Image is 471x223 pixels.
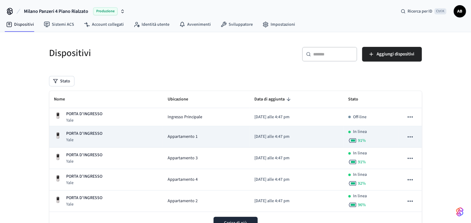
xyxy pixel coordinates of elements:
font: 91 [358,138,363,144]
font: Nome [54,95,65,104]
span: Data di aggiunta [254,95,293,104]
font: Account collegati [92,21,124,28]
p: [DATE] alle 4:47 pm [254,114,338,120]
img: Serratura intelligente Wi-Fi con touchscreen Yale Assure, nichel satinato, anteriore [54,196,62,204]
span: Ubicazione [168,95,196,104]
p: PORTA D'INGRESSO [66,152,103,158]
p: Yale [66,117,103,123]
font: Avvenimenti [187,21,211,28]
a: Identità utente [129,19,174,30]
span: Ctrl K [435,8,446,14]
h5: Dispositivi [49,47,232,59]
p: PORTA D'INGRESSO [66,195,103,201]
img: Serratura intelligente Wi-Fi con touchscreen Yale Assure, nichel satinato, anteriore [54,175,62,182]
p: Yale [66,137,103,143]
p: Off-line [353,114,367,120]
p: In linea [353,129,367,135]
p: Yale [66,201,103,207]
font: 92 [358,180,363,187]
a: Account collegati [79,19,129,30]
p: In linea [353,193,367,199]
img: Serratura intelligente Wi-Fi con touchscreen Yale Assure, nichel satinato, anteriore [54,132,62,139]
p: PORTA D'INGRESSO [66,173,103,180]
button: Stato [49,76,74,86]
span: Stato [348,95,367,104]
font: Sistemi ACS [52,21,74,28]
font: 96 [358,202,363,208]
button: AB [454,5,466,17]
font: Identità utente [142,21,169,28]
p: In linea [353,172,367,178]
table: tavolo appiccicoso [49,91,422,212]
font: Ubicazione [168,95,188,104]
a: Sistemi ACS [39,19,79,30]
span: Milano Panzeri 4 Piano Rialzato [24,8,88,15]
p: Yale [66,158,103,164]
font: Sviluppatore [229,21,253,28]
p: [DATE] alle 4:47 pm [254,176,338,183]
font: Data di aggiunta [254,95,285,104]
span: AB [454,6,465,17]
p: Yale [66,180,103,186]
span: Aggiungi dispositivi [377,50,415,58]
span: % [358,180,366,187]
p: PORTA D'INGRESSO [66,130,103,137]
span: Produzione [93,7,118,15]
a: Sviluppatore [216,19,258,30]
img: Serratura intelligente Wi-Fi con touchscreen Yale Assure, nichel satinato, anteriore [54,153,62,161]
span: % [358,202,366,208]
font: Stato [348,95,359,104]
font: 91 [358,159,363,165]
span: % [358,138,366,144]
img: SeamLogoGradient.69752ec5.svg [456,207,464,217]
a: Avvenimenti [174,19,216,30]
p: [DATE] alle 4:47 pm [254,198,338,204]
p: [DATE] alle 4:47 pm [254,155,338,161]
p: In linea [353,150,367,157]
span: Ingresso Principale [168,114,202,120]
p: PORTA D'INGRESSO [66,111,103,117]
button: Aggiungi dispositivi [362,47,422,62]
span: Appartamento 3 [168,155,198,161]
span: % [358,159,366,165]
span: Nome [54,95,73,104]
a: Dispositivi [1,19,39,30]
font: Dispositivi [14,21,34,28]
span: Appartamento 4 [168,176,198,183]
span: Appartamento 1 [168,134,198,140]
span: Ricerca per ID [408,8,433,14]
font: Impostazioni [271,21,295,28]
a: Impostazioni [258,19,300,30]
span: Appartamento 2 [168,198,198,204]
font: Stato [60,78,70,84]
div: Ricerca per IDCtrl K [396,6,451,17]
p: [DATE] alle 4:47 pm [254,134,338,140]
img: Serratura intelligente Wi-Fi con touchscreen Yale Assure, nichel satinato, anteriore [54,112,62,119]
